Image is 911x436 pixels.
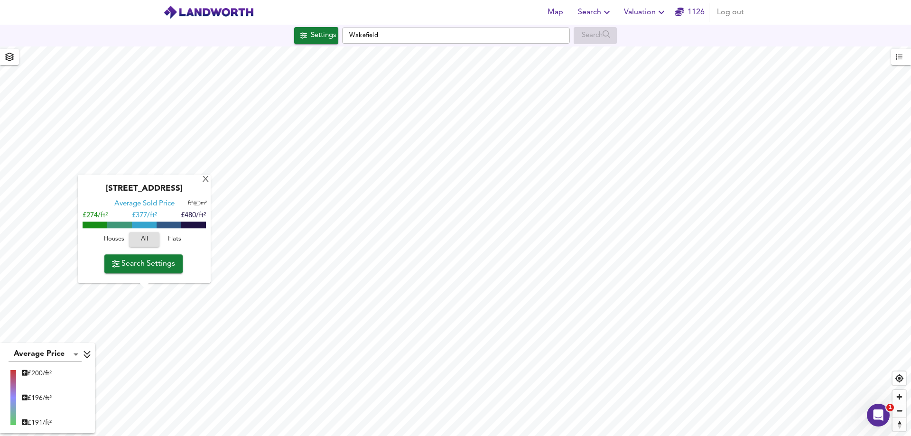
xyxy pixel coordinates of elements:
[544,6,567,19] span: Map
[112,257,175,270] span: Search Settings
[867,404,890,427] iframe: Intercom live chat
[163,5,254,19] img: logo
[134,234,155,245] span: All
[104,254,183,273] button: Search Settings
[574,27,617,44] div: Enable a Source before running a Search
[129,232,159,247] button: All
[201,201,207,206] span: m²
[342,28,570,44] input: Enter a location...
[717,6,744,19] span: Log out
[624,6,667,19] span: Valuation
[540,3,570,22] button: Map
[713,3,748,22] button: Log out
[892,390,906,404] button: Zoom in
[311,29,336,42] div: Settings
[892,404,906,417] button: Zoom out
[886,404,894,411] span: 1
[101,234,127,245] span: Houses
[181,213,206,220] span: £480/ft²
[294,27,338,44] div: Click to configure Search Settings
[675,3,705,22] button: 1126
[620,3,671,22] button: Valuation
[892,417,906,431] button: Reset bearing to north
[9,347,82,362] div: Average Price
[294,27,338,44] button: Settings
[159,232,190,247] button: Flats
[162,234,187,245] span: Flats
[83,213,108,220] span: £274/ft²
[574,3,616,22] button: Search
[83,185,206,200] div: [STREET_ADDRESS]
[114,200,175,209] div: Average Sold Price
[578,6,613,19] span: Search
[892,371,906,385] button: Find my location
[22,393,52,403] div: £ 196/ft²
[99,232,129,247] button: Houses
[132,213,157,220] span: £ 377/ft²
[202,176,210,185] div: X
[188,201,193,206] span: ft²
[675,6,705,19] a: 1126
[22,369,52,378] div: £ 200/ft²
[22,418,52,427] div: £ 191/ft²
